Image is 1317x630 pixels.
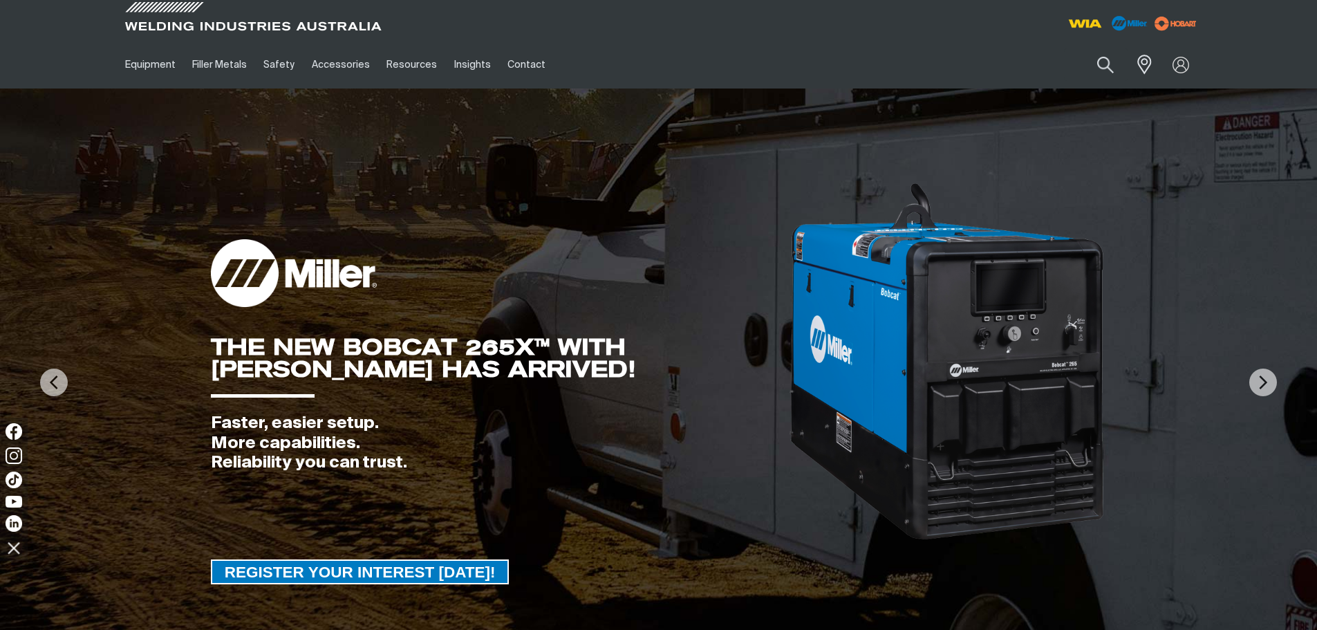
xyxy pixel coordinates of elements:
span: REGISTER YOUR INTEREST [DATE]! [212,559,508,584]
nav: Main [117,41,930,89]
div: Faster, easier setup. More capabilities. Reliability you can trust. [211,414,788,473]
img: PrevArrow [40,369,68,396]
img: miller [1150,13,1201,34]
a: Equipment [117,41,184,89]
img: LinkedIn [6,515,22,532]
a: Insights [445,41,498,89]
a: Safety [255,41,303,89]
img: Instagram [6,447,22,464]
input: Product name or item number... [1064,48,1128,81]
a: Filler Metals [184,41,255,89]
button: Search products [1082,48,1129,81]
img: hide socials [2,536,26,559]
img: NextArrow [1249,369,1277,396]
a: REGISTER YOUR INTEREST TODAY! [211,559,510,584]
img: TikTok [6,472,22,488]
img: YouTube [6,496,22,508]
img: Facebook [6,423,22,440]
a: Contact [499,41,554,89]
a: Accessories [303,41,378,89]
a: Resources [378,41,445,89]
div: THE NEW BOBCAT 265X™ WITH [PERSON_NAME] HAS ARRIVED! [211,336,788,380]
